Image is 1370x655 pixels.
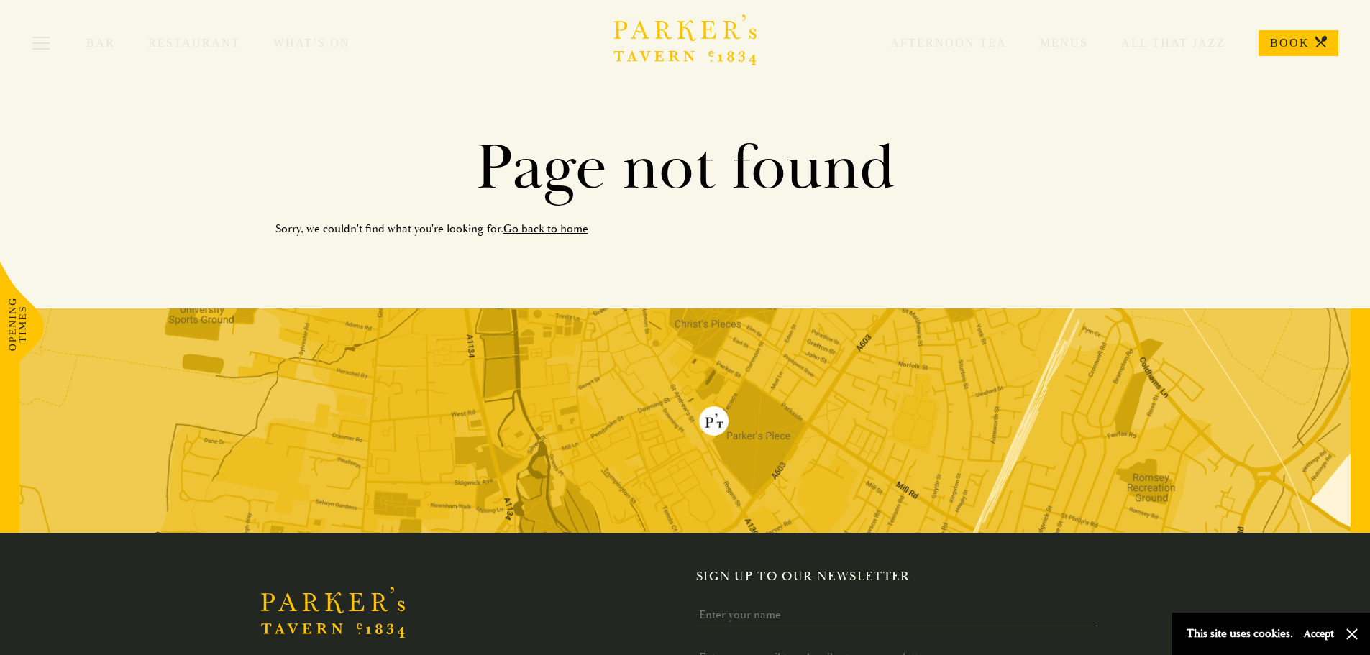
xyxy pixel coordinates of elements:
p: This site uses cookies. [1187,623,1293,644]
img: map [19,308,1351,533]
h1: Page not found [275,129,1095,207]
input: Enter your name [696,604,1098,626]
button: Close and accept [1345,627,1359,641]
h2: Sign up to our newsletter [696,569,1110,585]
button: Accept [1304,627,1334,641]
a: Go back to home [503,221,588,236]
p: Sorry, we couldn't find what you're looking for. [275,219,1095,239]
